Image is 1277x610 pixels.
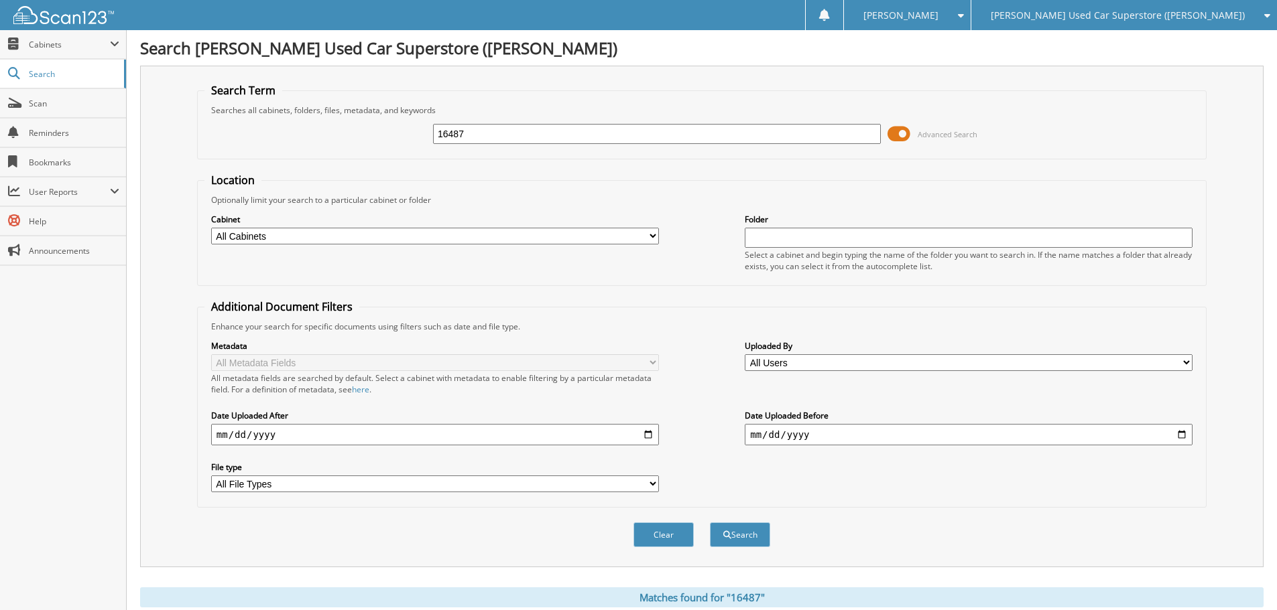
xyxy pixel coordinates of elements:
[863,11,938,19] span: [PERSON_NAME]
[745,424,1193,445] input: end
[204,173,261,187] legend: Location
[140,37,1264,59] h1: Search [PERSON_NAME] Used Car Superstore ([PERSON_NAME])
[29,216,119,227] span: Help
[211,340,659,352] label: Metadata
[745,214,1193,225] label: Folder
[211,461,659,473] label: File type
[991,11,1245,19] span: [PERSON_NAME] Used Car Superstore ([PERSON_NAME])
[745,340,1193,352] label: Uploaded By
[13,6,114,24] img: scan123-logo-white.svg
[745,249,1193,272] div: Select a cabinet and begin typing the name of the folder you want to search in. If the name match...
[29,68,117,80] span: Search
[204,194,1199,206] div: Optionally limit your search to a particular cabinet or folder
[204,104,1199,116] div: Searches all cabinets, folders, files, metadata, and keywords
[29,157,119,168] span: Bookmarks
[29,39,110,50] span: Cabinets
[204,321,1199,332] div: Enhance your search for specific documents using filters such as date and file type.
[29,186,110,198] span: User Reports
[29,245,119,256] span: Announcements
[918,129,977,139] span: Advanced Search
[633,522,694,547] button: Clear
[140,587,1264,607] div: Matches found for "16487"
[211,214,659,225] label: Cabinet
[211,424,659,445] input: start
[352,384,369,395] a: here
[745,410,1193,421] label: Date Uploaded Before
[211,410,659,421] label: Date Uploaded After
[29,98,119,109] span: Scan
[211,372,659,395] div: All metadata fields are searched by default. Select a cabinet with metadata to enable filtering b...
[204,83,282,98] legend: Search Term
[204,299,359,314] legend: Additional Document Filters
[29,127,119,139] span: Reminders
[710,522,770,547] button: Search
